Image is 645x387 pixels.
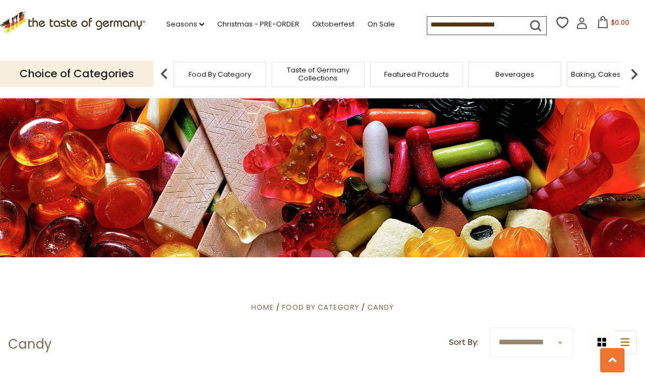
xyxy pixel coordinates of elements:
a: Food By Category [189,70,251,78]
a: Christmas - PRE-ORDER [217,18,299,30]
a: Home [251,302,274,312]
a: Oktoberfest [312,18,354,30]
a: Taste of Germany Collections [275,66,361,82]
h1: Candy [8,336,52,352]
a: Candy [367,302,394,312]
label: Sort By: [449,336,479,349]
a: Featured Products [384,70,449,78]
a: Beverages [495,70,534,78]
a: Seasons [166,18,204,30]
a: Food By Category [282,302,359,312]
img: next arrow [623,63,645,85]
span: $0.00 [611,18,629,27]
button: $0.00 [590,16,636,32]
img: previous arrow [153,63,175,85]
a: On Sale [367,18,395,30]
